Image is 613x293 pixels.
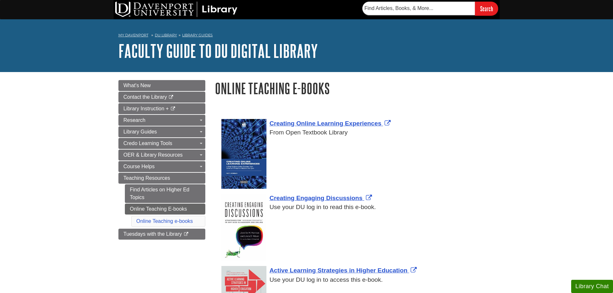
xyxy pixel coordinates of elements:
nav: breadcrumb [118,31,495,41]
a: Teaching Resources [118,173,205,184]
span: Teaching Resources [124,175,170,181]
a: Link opens in new window [270,195,374,201]
span: Credo Learning Tools [124,141,172,146]
button: Library Chat [571,280,613,293]
span: OER & Library Resources [124,152,183,158]
span: What's New [124,83,151,88]
span: Active Learning Strategies in Higher Education [270,267,408,274]
img: DU Library [115,2,237,17]
span: Library Guides [124,129,157,134]
span: Creating Engaging Discussions [270,195,363,201]
a: Library Guides [118,126,205,137]
a: OER & Library Resources [118,150,205,160]
a: Research [118,115,205,126]
a: Library Instruction + [118,103,205,114]
img: Cover Art [221,119,266,189]
a: Link opens in new window [270,267,419,274]
div: From Open Textbook Library [221,128,495,137]
div: Use your DU log in to access this e-book. [221,275,495,285]
form: Searches DU Library's articles, books, and more [362,2,498,15]
a: My Davenport [118,32,148,38]
img: Cover Art [221,194,266,261]
a: Tuesdays with the Library [118,229,205,240]
a: What's New [118,80,205,91]
a: Course Helps [118,161,205,172]
a: Online Teaching e-books [136,218,193,224]
div: Use your DU log in to read this e-book. [221,203,495,212]
a: Contact the Library [118,92,205,103]
i: This link opens in a new window [170,107,176,111]
a: Credo Learning Tools [118,138,205,149]
a: Link opens in new window [270,120,393,127]
input: Search [475,2,498,15]
h1: Online Teaching E-books [215,80,495,96]
i: This link opens in a new window [183,232,189,236]
a: Online Teaching E-books [125,204,205,215]
a: DU Library [155,33,177,37]
span: Course Helps [124,164,155,169]
span: Contact the Library [124,94,167,100]
a: Find Articles on Higher Ed Topics [125,184,205,203]
div: Guide Page Menu [118,80,205,240]
span: Library Instruction + [124,106,169,111]
i: This link opens in a new window [168,95,174,99]
a: Library Guides [182,33,213,37]
input: Find Articles, Books, & More... [362,2,475,15]
span: Research [124,117,145,123]
span: Tuesdays with the Library [124,231,182,237]
span: Creating Online Learning Experiences [270,120,382,127]
a: Faculty Guide to DU Digital Library [118,41,318,61]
